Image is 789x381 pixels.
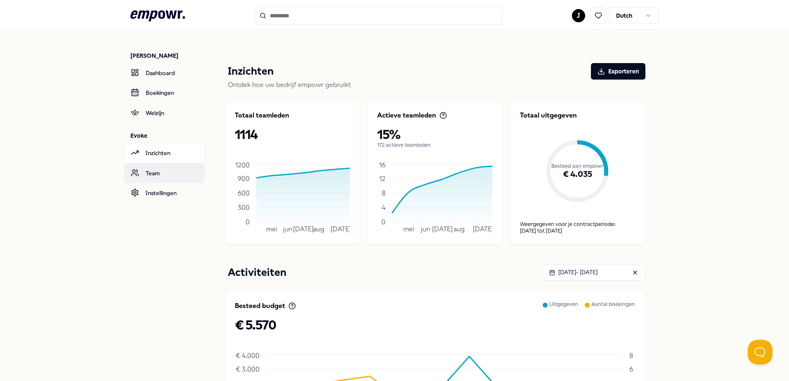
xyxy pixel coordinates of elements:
[591,63,645,80] button: Exporteren
[520,221,635,228] p: Weergegeven voor je contractperiode:
[283,225,292,233] tspan: jun
[379,174,385,182] tspan: 12
[572,9,585,22] button: J
[228,63,274,80] p: Inzichten
[377,142,492,148] p: 172 actieve teamleden
[377,111,436,120] p: Actieve teamleden
[520,147,635,202] div: € 4.035
[124,143,205,163] a: Inzichten
[473,225,494,233] tspan: [DATE]
[520,111,635,120] p: Totaal uitgegeven
[382,189,385,197] tspan: 8
[520,228,635,234] div: [DATE] tot [DATE]
[124,83,205,103] a: Boekingen
[629,352,633,360] tspan: 8
[629,365,633,373] tspan: 6
[403,225,414,233] tspan: mei
[130,132,205,140] p: Evoke
[236,352,260,360] tspan: € 4.000
[331,225,351,233] tspan: [DATE]
[124,163,205,183] a: Team
[235,317,635,332] p: € 5.570
[236,365,260,373] tspan: € 3.000
[542,264,645,281] button: [DATE]- [DATE]
[432,225,453,233] tspan: [DATE]
[235,161,250,169] tspan: 1200
[549,268,598,277] div: [DATE] - [DATE]
[377,127,492,142] p: 15%
[748,340,772,365] iframe: Help Scout Beacon - Open
[379,161,385,169] tspan: 16
[313,225,324,233] tspan: aug
[454,225,465,233] tspan: aug
[238,189,250,197] tspan: 600
[228,80,645,90] p: Ontdek hoe uw bedrijf empowr gebruikt
[293,225,314,233] tspan: [DATE]
[238,174,250,182] tspan: 900
[124,63,205,83] a: Dashboard
[382,203,386,211] tspan: 4
[228,264,286,281] p: Activiteiten
[520,130,635,202] div: Besteed aan empowr
[130,52,205,60] p: [PERSON_NAME]
[235,301,285,311] p: Besteed budget
[124,183,205,203] a: Instellingen
[266,225,277,233] tspan: mei
[124,103,205,123] a: Welzijn
[420,225,430,233] tspan: jun
[235,127,350,142] p: 1114
[246,218,250,226] tspan: 0
[591,301,635,317] p: Aantal boekingen
[255,7,502,25] input: Search for products, categories or subcategories
[238,203,250,211] tspan: 300
[381,218,385,226] tspan: 0
[549,301,578,317] p: Uitgegeven
[235,111,289,120] p: Totaal teamleden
